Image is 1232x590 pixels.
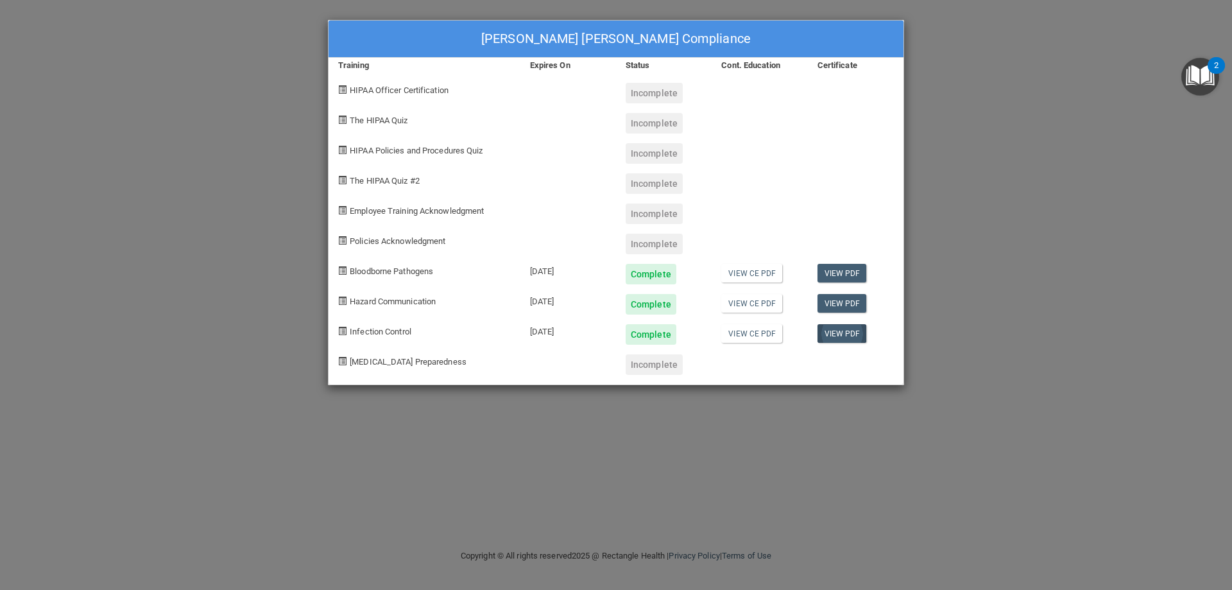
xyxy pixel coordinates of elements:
[721,294,782,313] a: View CE PDF
[350,176,420,186] span: The HIPAA Quiz #2
[1010,499,1217,550] iframe: Drift Widget Chat Controller
[1214,65,1219,82] div: 2
[712,58,807,73] div: Cont. Education
[817,324,867,343] a: View PDF
[1181,58,1219,96] button: Open Resource Center, 2 new notifications
[626,143,683,164] div: Incomplete
[817,264,867,282] a: View PDF
[616,58,712,73] div: Status
[520,284,616,315] div: [DATE]
[626,324,676,345] div: Complete
[626,264,676,284] div: Complete
[350,236,445,246] span: Policies Acknowledgment
[350,146,483,155] span: HIPAA Policies and Procedures Quiz
[350,327,411,336] span: Infection Control
[626,173,683,194] div: Incomplete
[520,254,616,284] div: [DATE]
[721,264,782,282] a: View CE PDF
[817,294,867,313] a: View PDF
[520,58,616,73] div: Expires On
[350,116,407,125] span: The HIPAA Quiz
[350,297,436,306] span: Hazard Communication
[520,315,616,345] div: [DATE]
[626,83,683,103] div: Incomplete
[350,357,466,367] span: [MEDICAL_DATA] Preparedness
[626,294,676,315] div: Complete
[350,266,433,276] span: Bloodborne Pathogens
[626,204,683,224] div: Incomplete
[808,58,903,73] div: Certificate
[626,354,683,375] div: Incomplete
[329,58,520,73] div: Training
[626,113,683,134] div: Incomplete
[350,85,449,95] span: HIPAA Officer Certification
[350,206,484,216] span: Employee Training Acknowledgment
[721,324,782,343] a: View CE PDF
[626,234,683,254] div: Incomplete
[329,21,903,58] div: [PERSON_NAME] [PERSON_NAME] Compliance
